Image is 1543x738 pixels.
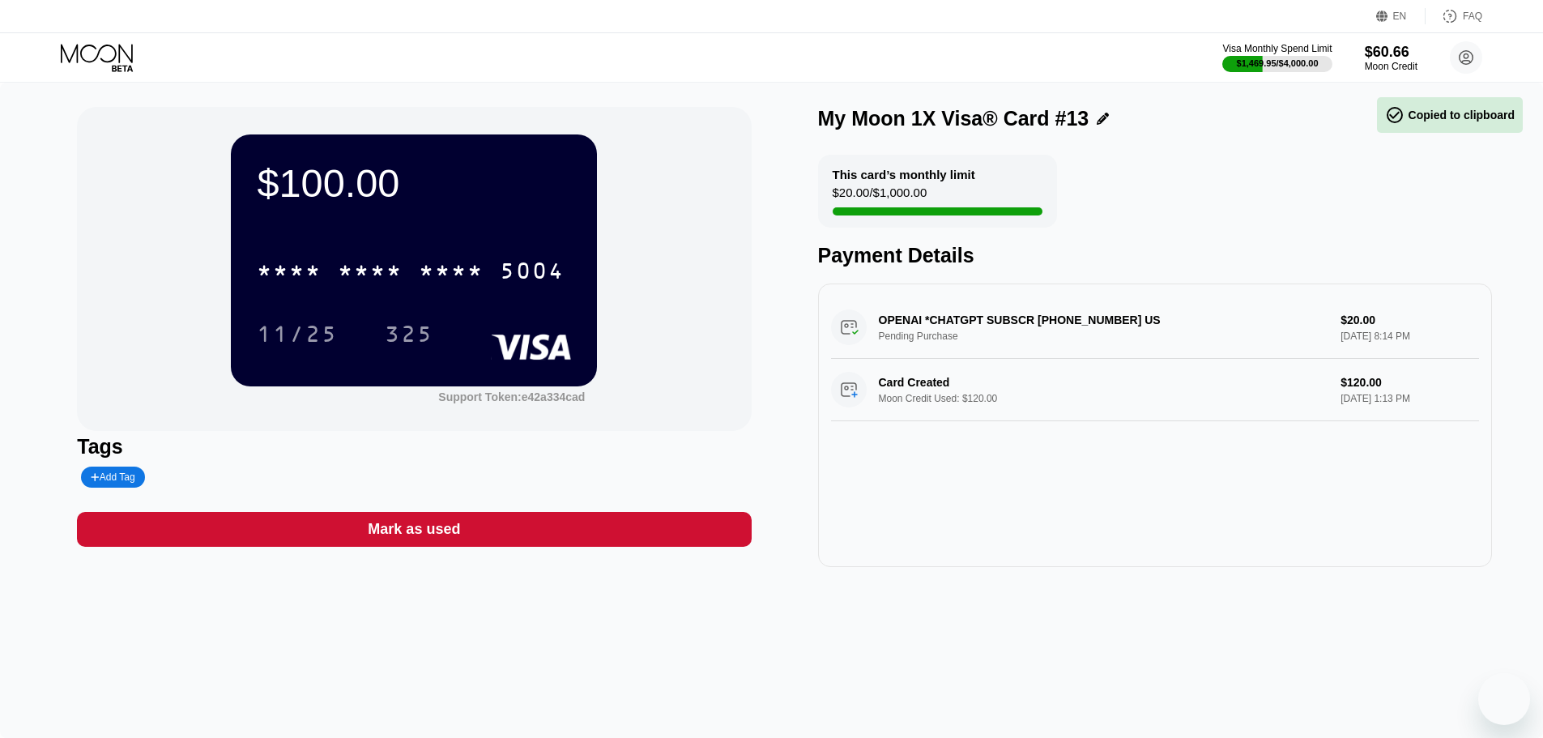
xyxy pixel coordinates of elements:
div: This card’s monthly limit [833,168,975,181]
div: Mark as used [77,512,751,547]
div: Copied to clipboard [1385,105,1515,125]
div: 11/25 [257,323,338,349]
div: $100.00 [257,160,571,206]
div: $1,469.95 / $4,000.00 [1237,58,1319,68]
div: EN [1393,11,1407,22]
iframe: Button to launch messaging window [1478,673,1530,725]
div: Payment Details [818,244,1492,267]
div: 325 [385,323,433,349]
div: Add Tag [81,467,144,488]
div: $20.00 / $1,000.00 [833,186,927,207]
div: FAQ [1463,11,1482,22]
div: Support Token:e42a334cad [438,390,585,403]
div: Moon Credit [1365,61,1417,72]
div: $60.66 [1365,44,1417,61]
div: My Moon 1X Visa® Card #13 [818,107,1089,130]
div: Mark as used [368,520,460,539]
div: Visa Monthly Spend Limit [1222,43,1332,54]
div: 325 [373,314,445,354]
div: Visa Monthly Spend Limit$1,469.95/$4,000.00 [1222,43,1332,72]
span:  [1385,105,1404,125]
div: Support Token: e42a334cad [438,390,585,403]
div: EN [1376,8,1426,24]
div: 5004 [500,260,565,286]
div: Add Tag [91,471,134,483]
div: $60.66Moon Credit [1365,44,1417,72]
div: 11/25 [245,314,350,354]
div: Tags [77,435,751,459]
div: FAQ [1426,8,1482,24]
